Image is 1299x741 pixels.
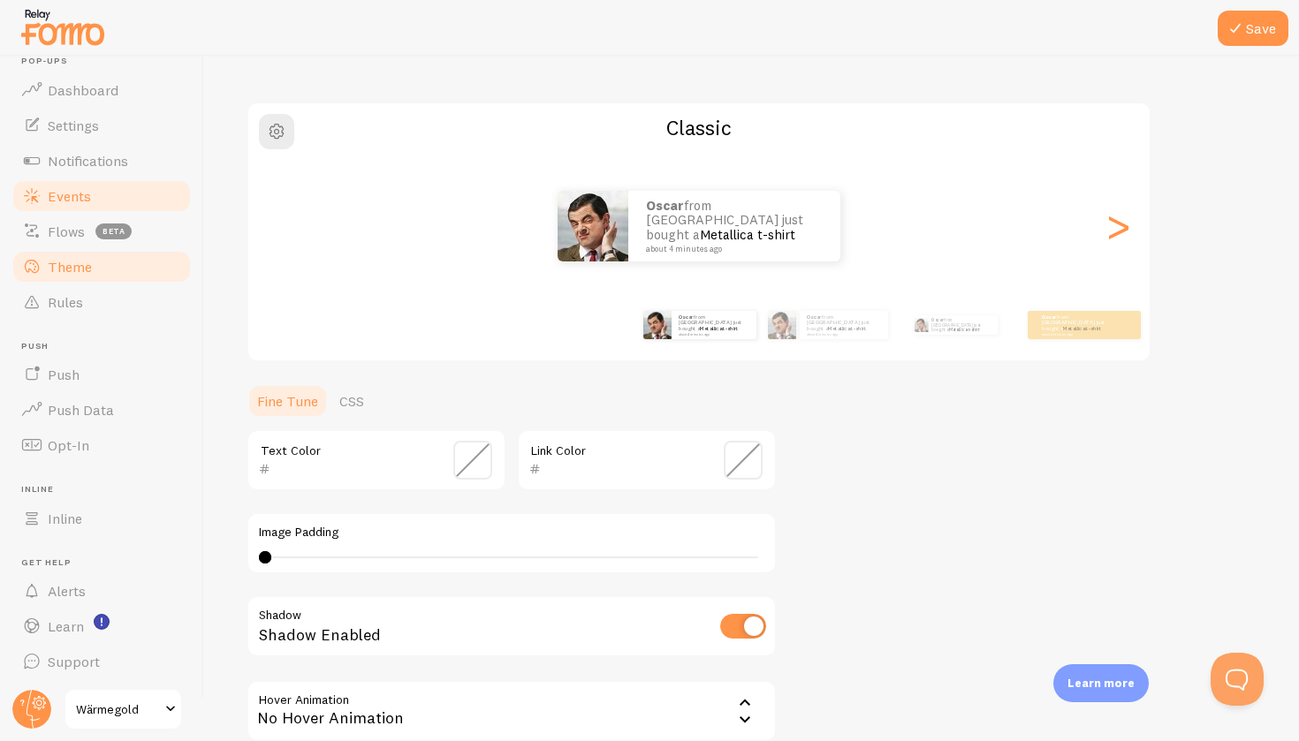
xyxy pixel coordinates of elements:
[11,249,193,284] a: Theme
[700,226,795,243] a: Metallica t-shirt
[1107,163,1128,290] div: Next slide
[48,152,128,170] span: Notifications
[646,199,823,253] p: from [GEOGRAPHIC_DATA] just bought a
[1053,664,1149,702] div: Learn more
[48,653,100,670] span: Support
[558,191,628,261] img: Fomo
[48,223,85,240] span: Flows
[48,117,99,134] span: Settings
[679,332,748,336] small: about 4 minutes ago
[48,510,82,527] span: Inline
[949,327,979,332] a: Metallica t-shirt
[21,484,193,495] span: Inline
[48,81,118,99] span: Dashboard
[1042,332,1111,336] small: about 4 minutes ago
[11,143,193,178] a: Notifications
[48,366,80,383] span: Push
[931,317,944,322] strong: Oscar
[329,383,375,419] a: CSS
[11,178,193,214] a: Events
[11,392,193,427] a: Push Data
[94,614,110,630] svg: <p>Watch New Feature Tutorials!</p>
[259,525,764,541] label: Image Padding
[11,108,193,143] a: Settings
[807,332,879,336] small: about 4 minutes ago
[646,245,817,253] small: about 4 minutes ago
[11,284,193,320] a: Rules
[1063,325,1101,332] a: Metallica t-shirt
[700,325,738,332] a: Metallica t-shirt
[48,436,89,454] span: Opt-In
[76,699,160,720] span: Wärmegold
[11,644,193,679] a: Support
[48,582,86,600] span: Alerts
[11,427,193,463] a: Opt-In
[48,258,92,276] span: Theme
[19,4,107,49] img: fomo-relay-logo-orange.svg
[679,314,694,321] strong: Oscar
[679,314,749,336] p: from [GEOGRAPHIC_DATA] just bought a
[48,401,114,419] span: Push Data
[768,311,796,339] img: Fomo
[11,357,193,392] a: Push
[11,501,193,536] a: Inline
[807,314,822,321] strong: Oscar
[64,688,183,730] a: Wärmegold
[21,341,193,352] span: Push
[1211,653,1264,706] iframe: Help Scout Beacon - Open
[21,56,193,67] span: Pop-ups
[11,609,193,644] a: Learn
[1042,314,1057,321] strong: Oscar
[643,311,672,339] img: Fomo
[48,187,91,205] span: Events
[247,383,329,419] a: Fine Tune
[1067,675,1135,692] p: Learn more
[11,573,193,609] a: Alerts
[11,72,193,108] a: Dashboard
[248,114,1150,141] h2: Classic
[646,197,684,214] strong: Oscar
[1042,314,1113,336] p: from [GEOGRAPHIC_DATA] just bought a
[828,325,866,332] a: Metallica t-shirt
[95,223,132,239] span: beta
[807,314,881,336] p: from [GEOGRAPHIC_DATA] just bought a
[21,557,193,569] span: Get Help
[914,318,928,332] img: Fomo
[48,617,84,635] span: Learn
[11,214,193,249] a: Flows beta
[247,595,777,660] div: Shadow Enabled
[48,293,83,311] span: Rules
[931,315,991,335] p: from [GEOGRAPHIC_DATA] just bought a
